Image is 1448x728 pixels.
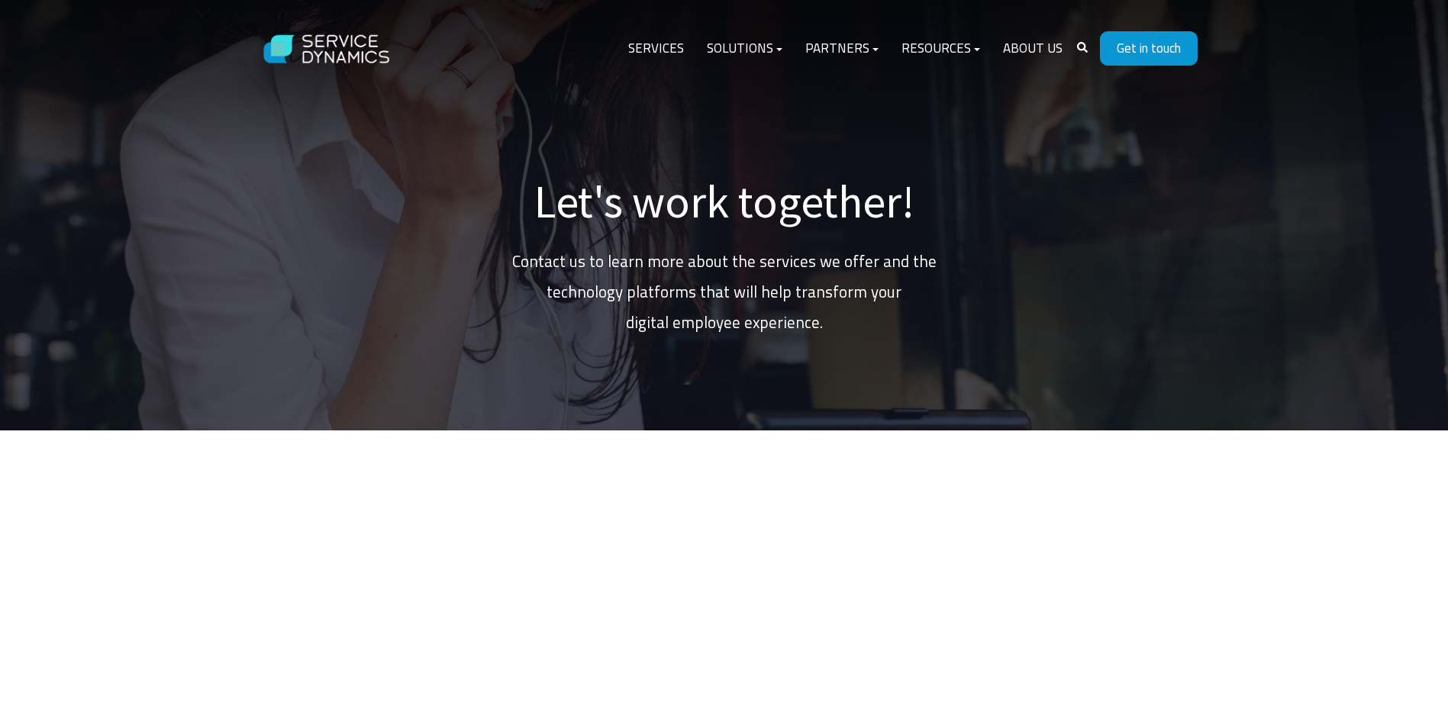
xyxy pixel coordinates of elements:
p: Contact us to learn more about the services we offer and the technology platforms that will help ... [492,246,957,369]
img: Service Dynamics Logo - White [251,20,404,79]
h1: Let's work together! [492,174,957,229]
div: Navigation Menu [617,31,1074,67]
a: Partners [794,31,890,67]
a: Solutions [695,31,794,67]
a: Get in touch [1100,31,1198,66]
a: Resources [890,31,992,67]
a: Services [617,31,695,67]
a: About Us [992,31,1074,67]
